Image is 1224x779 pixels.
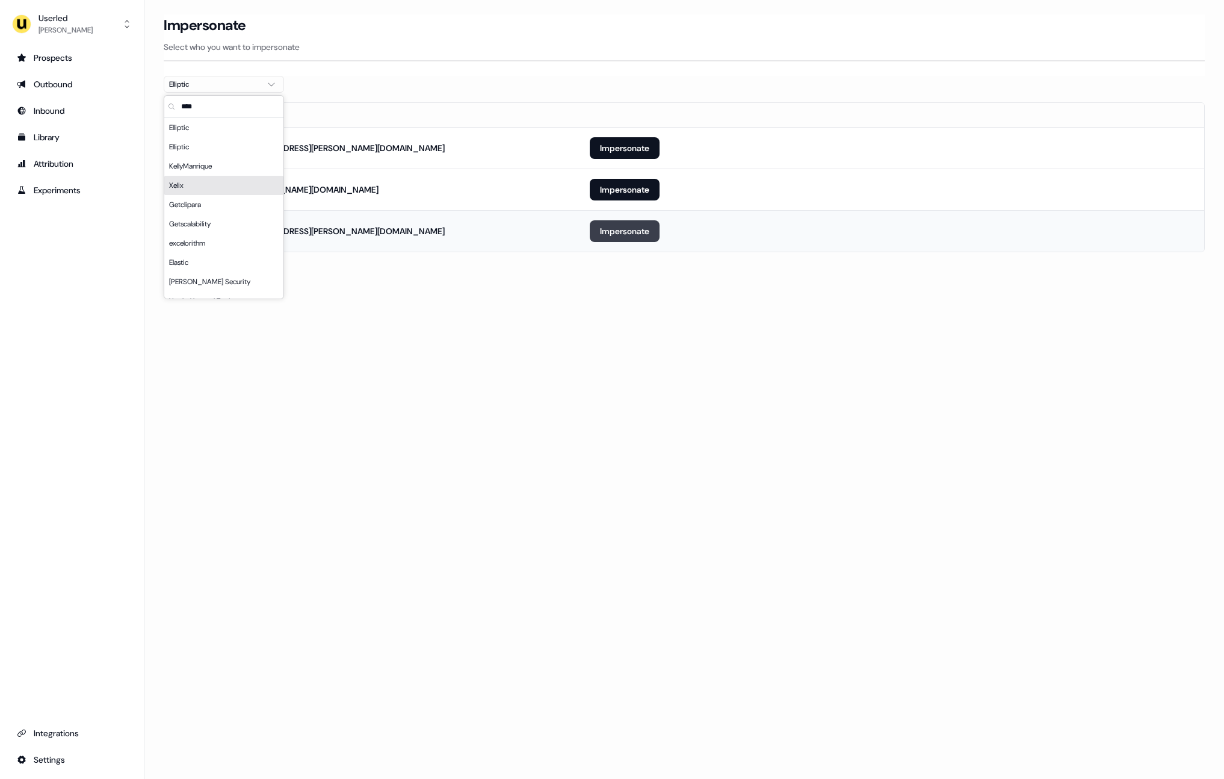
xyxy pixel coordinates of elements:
[17,184,127,196] div: Experiments
[164,118,283,137] div: Elliptic
[164,195,283,214] div: Getclipara
[164,76,284,93] button: Elliptic
[590,220,660,242] button: Impersonate
[17,52,127,64] div: Prospects
[39,24,93,36] div: [PERSON_NAME]
[590,179,660,200] button: Impersonate
[174,142,445,154] div: [PERSON_NAME][EMAIL_ADDRESS][PERSON_NAME][DOMAIN_NAME]
[10,750,134,769] a: Go to integrations
[164,41,1205,53] p: Select who you want to impersonate
[174,225,445,237] div: [PERSON_NAME][EMAIL_ADDRESS][PERSON_NAME][DOMAIN_NAME]
[164,234,283,253] div: excelorithm
[10,101,134,120] a: Go to Inbound
[164,137,283,157] div: Elliptic
[17,131,127,143] div: Library
[164,157,283,176] div: KellyManrique
[164,253,283,272] div: Elastic
[164,214,283,234] div: Getscalability
[10,181,134,200] a: Go to experiments
[39,12,93,24] div: Userled
[164,118,283,299] div: Suggestions
[17,78,127,90] div: Outbound
[164,272,283,291] div: [PERSON_NAME] Security
[17,754,127,766] div: Settings
[17,105,127,117] div: Inbound
[17,158,127,170] div: Attribution
[10,48,134,67] a: Go to prospects
[10,154,134,173] a: Go to attribution
[10,75,134,94] a: Go to outbound experience
[164,176,283,195] div: Xelix
[164,291,283,311] div: Userled Internal Testing
[164,103,580,127] th: Email
[10,10,134,39] button: Userled[PERSON_NAME]
[590,137,660,159] button: Impersonate
[169,78,259,90] div: Elliptic
[10,128,134,147] a: Go to templates
[10,724,134,743] a: Go to integrations
[164,16,246,34] h3: Impersonate
[17,727,127,739] div: Integrations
